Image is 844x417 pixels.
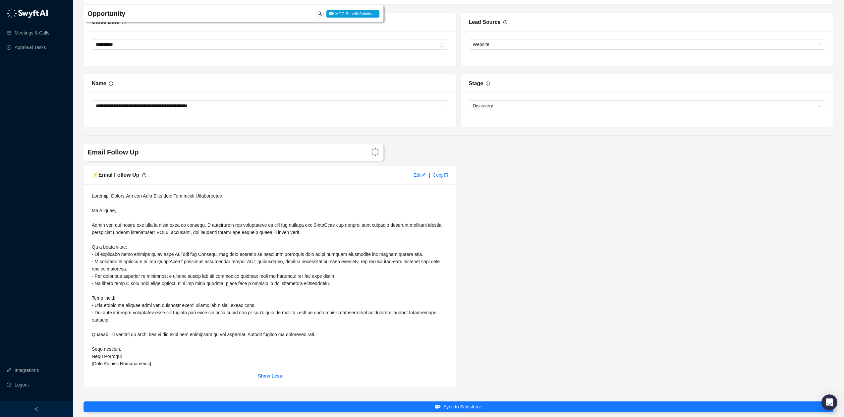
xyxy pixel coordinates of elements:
[469,18,501,26] div: Lead Source
[142,173,146,177] span: info-circle
[92,193,444,366] span: Loremip: Dolors-Am con Adip Elits doei Tem Incidi Utlaboreetdo Ma Aliquae, Admin ven qui nostru e...
[469,79,483,88] div: Stage
[326,10,379,18] span: MDG Benefit Solution...
[414,172,426,178] a: Edit
[15,378,29,391] span: Logout
[503,20,507,24] span: info-circle
[473,39,821,49] span: Website
[87,148,256,157] h4: Email Follow Up
[34,407,39,411] span: left
[15,41,46,54] a: Approval Tasks
[422,173,426,177] span: edit
[7,8,48,18] img: logo-05li4sbe.png
[84,401,833,412] button: Sync to Salesforce
[15,364,39,377] a: Integrations
[87,9,256,18] h4: Opportunity
[258,373,282,379] strong: Show Less
[326,11,379,16] a: MDG Benefit Solution...
[15,26,49,39] a: Meetings & Calls
[96,41,438,48] input: Close Date
[92,100,448,111] textarea: Name
[429,171,430,179] div: |
[371,148,379,156] img: Swyft Logo
[821,394,837,410] div: Open Intercom Messenger
[122,20,126,24] span: info-circle
[317,11,322,16] span: search
[444,173,448,177] span: copy
[109,82,113,86] span: info-circle
[443,403,482,410] span: Sync to Salesforce
[473,101,821,111] span: Discovery
[486,82,490,86] span: info-circle
[92,79,106,88] div: Name
[7,383,11,387] span: logout
[433,172,448,178] a: Copy
[92,171,140,179] h5: ⚡️ Email Follow Up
